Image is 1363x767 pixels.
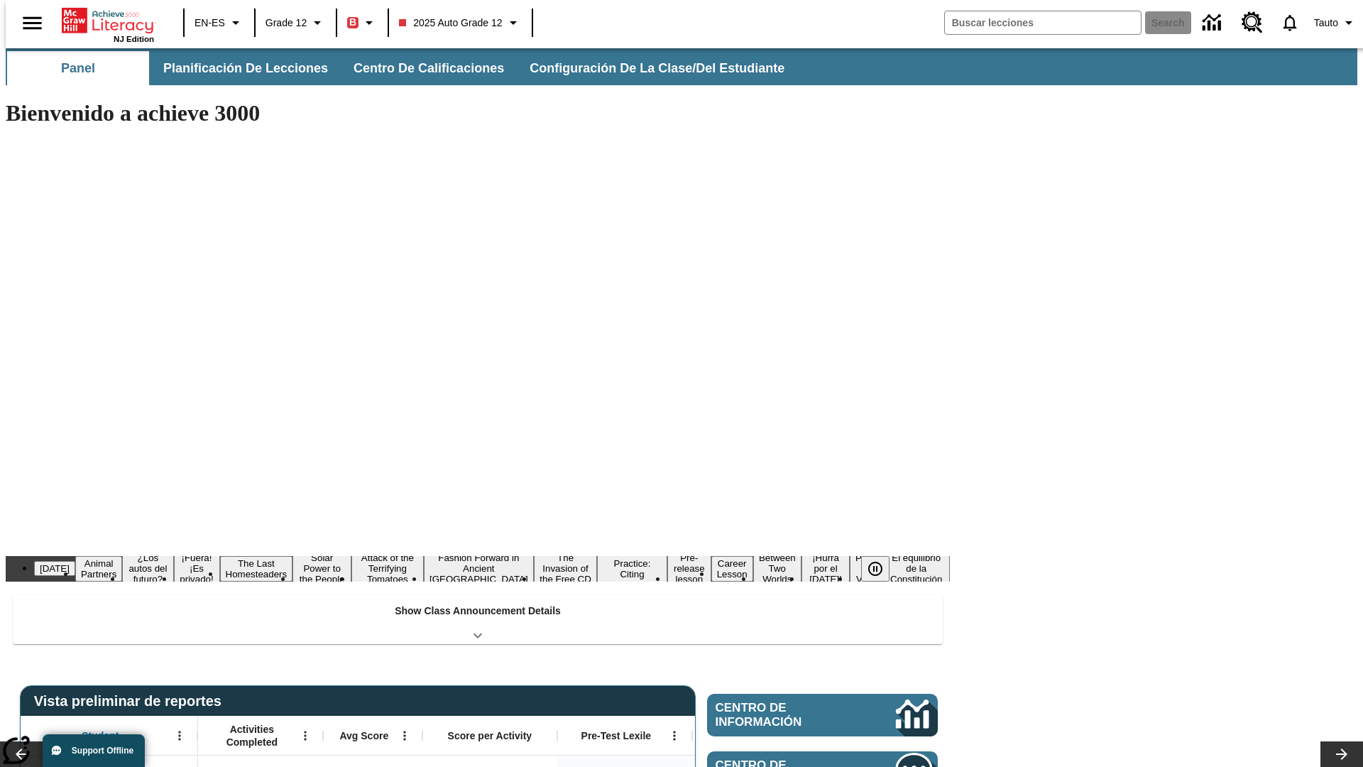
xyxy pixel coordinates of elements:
[13,595,943,644] div: Show Class Announcement Details
[1320,741,1363,767] button: Carrusel de lecciones, seguir
[1271,4,1308,41] a: Notificaciones
[6,100,950,126] h1: Bienvenido a achieve 3000
[62,6,154,35] a: Portada
[716,701,848,729] span: Centro de información
[174,550,220,587] button: Slide 4 ¡Fuera! ¡Es privado!
[34,561,75,576] button: Slide 1 Día del Trabajo
[189,10,250,36] button: Language: EN-ES, Selecciona un idioma
[163,60,328,77] span: Planificación de lecciones
[945,11,1141,34] input: search field
[205,723,299,749] span: Activities Completed
[152,51,339,85] button: Planificación de lecciones
[801,550,850,587] button: Slide 14 ¡Hurra por el Día de la Constitución!
[295,725,316,746] button: Abrir menú
[399,16,502,31] span: 2025 Auto Grade 12
[72,746,133,756] span: Support Offline
[75,556,122,582] button: Slide 2 Animal Partners
[349,13,356,31] span: B
[861,556,889,582] button: Pausar
[664,725,685,746] button: Abrir menú
[393,10,527,36] button: Class: 2025 Auto Grade 12, Selecciona una clase
[753,550,801,587] button: Slide 13 Between Two Worlds
[1314,16,1338,31] span: Tauto
[861,556,904,582] div: Pausar
[82,729,119,742] span: Student
[195,16,225,31] span: EN-ES
[122,550,173,587] button: Slide 3 ¿Los autos del futuro?
[351,550,423,587] button: Slide 7 Attack of the Terrifying Tomatoes
[882,550,950,587] button: Slide 16 El equilibrio de la Constitución
[34,693,229,709] span: Vista preliminar de reportes
[114,35,154,43] span: NJ Edition
[354,60,504,77] span: Centro de calificaciones
[62,5,154,43] div: Portada
[581,729,652,742] span: Pre-Test Lexile
[448,729,532,742] span: Score per Activity
[1233,4,1271,42] a: Centro de recursos, Se abrirá en una pestaña nueva.
[61,60,95,77] span: Panel
[339,729,388,742] span: Avg Score
[292,550,351,587] button: Slide 6 Solar Power to the People
[169,725,190,746] button: Abrir menú
[220,556,293,582] button: Slide 5 The Last Homesteaders
[534,550,597,587] button: Slide 9 The Invasion of the Free CD
[6,51,797,85] div: Subbarra de navegación
[711,556,753,582] button: Slide 12 Career Lesson
[11,2,53,44] button: Abrir el menú lateral
[1308,10,1363,36] button: Perfil/Configuración
[1194,4,1233,43] a: Centro de información
[597,545,667,592] button: Slide 10 Mixed Practice: Citing Evidence
[707,694,938,736] a: Centro de información
[394,725,415,746] button: Abrir menú
[43,734,145,767] button: Support Offline
[424,550,534,587] button: Slide 8 Fashion Forward in Ancient Rome
[850,550,882,587] button: Slide 15 Point of View
[6,48,1357,85] div: Subbarra de navegación
[260,10,332,36] button: Grado: Grade 12, Elige un grado
[342,51,515,85] button: Centro de calificaciones
[667,550,711,587] button: Slide 11 Pre-release lesson
[7,51,149,85] button: Panel
[395,604,561,619] p: Show Class Announcement Details
[341,10,383,36] button: Boost El color de la clase es rojo. Cambiar el color de la clase.
[266,16,307,31] span: Grade 12
[518,51,796,85] button: Configuración de la clase/del estudiante
[530,60,784,77] span: Configuración de la clase/del estudiante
